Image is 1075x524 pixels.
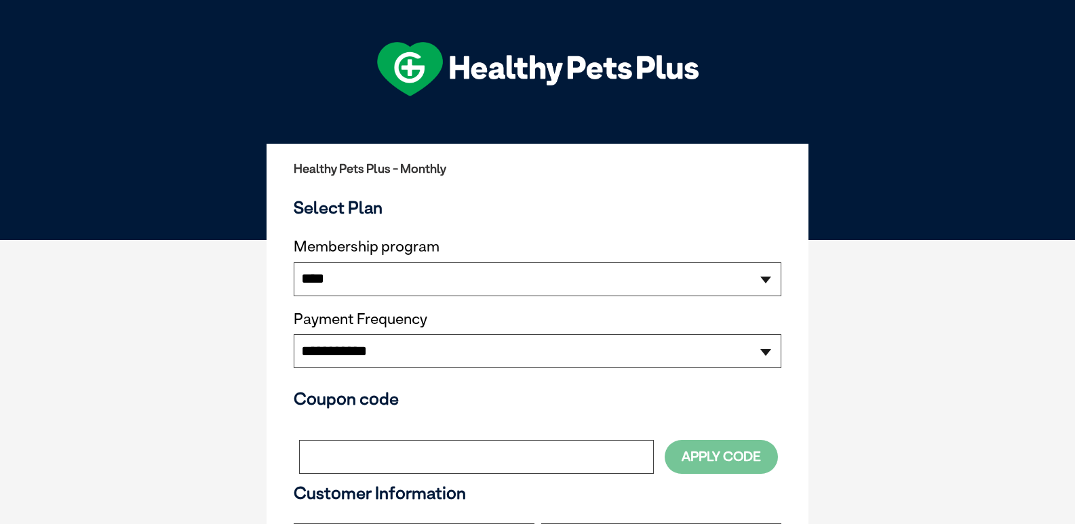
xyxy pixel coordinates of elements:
h3: Select Plan [294,197,781,218]
label: Membership program [294,238,781,256]
h3: Coupon code [294,388,781,409]
button: Apply Code [665,440,778,473]
img: hpp-logo-landscape-green-white.png [377,42,699,96]
label: Payment Frequency [294,310,427,328]
h2: Healthy Pets Plus - Monthly [294,162,781,176]
h3: Customer Information [294,483,781,503]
